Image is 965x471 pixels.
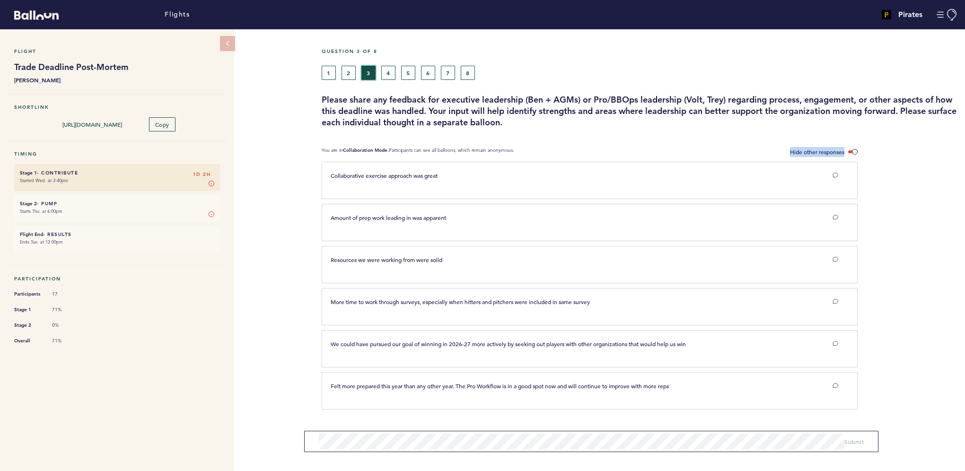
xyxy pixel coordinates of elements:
span: Amount of prep work leading in was apparent [331,214,446,221]
span: 17 [52,291,80,297]
span: 0% [52,322,80,329]
p: You are in Participants can see all balloons, which remain anonymous. [322,147,514,157]
time: Started Wed. at 3:40pm [20,177,68,183]
h5: Question 3 of 8 [322,48,958,54]
span: Overall [14,336,43,346]
button: 1 [322,66,336,80]
h6: - Results [20,231,214,237]
span: More time to work through surveys, especially when hitters and pitchers were included in same survey [331,298,590,305]
button: 6 [421,66,435,80]
small: Stage 1 [20,170,37,176]
button: Copy [149,117,175,131]
h1: Trade Deadline Post-Mortem [14,61,220,73]
span: Participants [14,289,43,299]
svg: Balloon [14,10,59,20]
a: Balloon [7,9,59,19]
h5: Shortlink [14,104,220,110]
h5: Participation [14,276,220,282]
b: [PERSON_NAME] [14,75,220,85]
span: Copy [155,121,169,128]
button: 2 [342,66,356,80]
span: Collaborative exercise approach was great [331,172,438,179]
b: Collaboration Mode. [343,147,389,153]
h4: Pirates [898,9,922,20]
h6: - Contribute [20,170,214,176]
button: 4 [381,66,395,80]
button: 8 [461,66,475,80]
span: 71% [52,306,80,313]
small: Stage 2 [20,201,37,207]
span: 1D 2H [193,170,211,179]
span: Hide other responses [790,148,844,156]
h5: Flight [14,48,220,54]
span: Resources we were working from were solid [331,256,442,263]
span: Felt more prepared this year than any other year. The Pro Workflow is in a good spot now and will... [331,382,669,390]
small: Flight End [20,231,43,237]
button: 5 [401,66,415,80]
h6: - Pump [20,201,214,207]
button: 7 [441,66,455,80]
button: Manage Account [937,9,958,21]
h3: Please share any feedback for executive leadership (Ben + AGMs) or Pro/BBOps leadership (Volt, Tr... [322,94,958,128]
time: Starts Thu. at 6:00pm [20,208,62,214]
span: Stage 2 [14,321,43,330]
span: Submit [844,438,864,445]
time: Ends Tue. at 12:00pm [20,239,63,245]
h5: Timing [14,151,220,157]
span: 71% [52,338,80,344]
a: Flights [165,9,190,20]
span: We could have pursued our goal of winning in 2026-27 more actively by seeking out players with ot... [331,340,686,348]
span: Stage 1 [14,305,43,314]
button: 3 [361,66,376,80]
button: Submit [844,437,864,446]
